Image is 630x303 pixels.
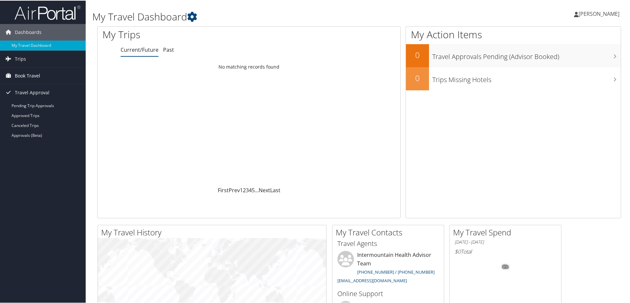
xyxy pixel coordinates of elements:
[337,288,439,298] h3: Online Support
[249,186,252,193] a: 4
[406,72,429,83] h2: 0
[270,186,280,193] a: Last
[579,10,619,17] span: [PERSON_NAME]
[15,67,40,83] span: Book Travel
[14,4,80,20] img: airportal-logo.png
[246,186,249,193] a: 3
[432,48,621,61] h3: Travel Approvals Pending (Advisor Booked)
[406,49,429,60] h2: 0
[357,268,435,274] a: [PHONE_NUMBER] / [PHONE_NUMBER]
[337,238,439,248] h3: Travel Agents
[503,264,508,268] tspan: 0%
[406,27,621,41] h1: My Action Items
[15,84,49,100] span: Travel Approval
[406,67,621,90] a: 0Trips Missing Hotels
[455,238,556,245] h6: [DATE] - [DATE]
[432,71,621,84] h3: Trips Missing Hotels
[259,186,270,193] a: Next
[336,226,444,237] h2: My Travel Contacts
[218,186,229,193] a: First
[15,50,26,67] span: Trips
[406,44,621,67] a: 0Travel Approvals Pending (Advisor Booked)
[337,277,407,283] a: [EMAIL_ADDRESS][DOMAIN_NAME]
[163,45,174,53] a: Past
[252,186,255,193] a: 5
[574,3,626,23] a: [PERSON_NAME]
[15,23,42,40] span: Dashboards
[455,247,556,255] h6: Total
[240,186,243,193] a: 1
[255,186,259,193] span: …
[243,186,246,193] a: 2
[453,226,561,237] h2: My Travel Spend
[101,226,326,237] h2: My Travel History
[229,186,240,193] a: Prev
[92,9,448,23] h1: My Travel Dashboard
[334,250,442,286] li: Intermountain Health Advisor Team
[121,45,158,53] a: Current/Future
[102,27,269,41] h1: My Trips
[455,247,461,255] span: $0
[98,60,400,72] td: No matching records found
